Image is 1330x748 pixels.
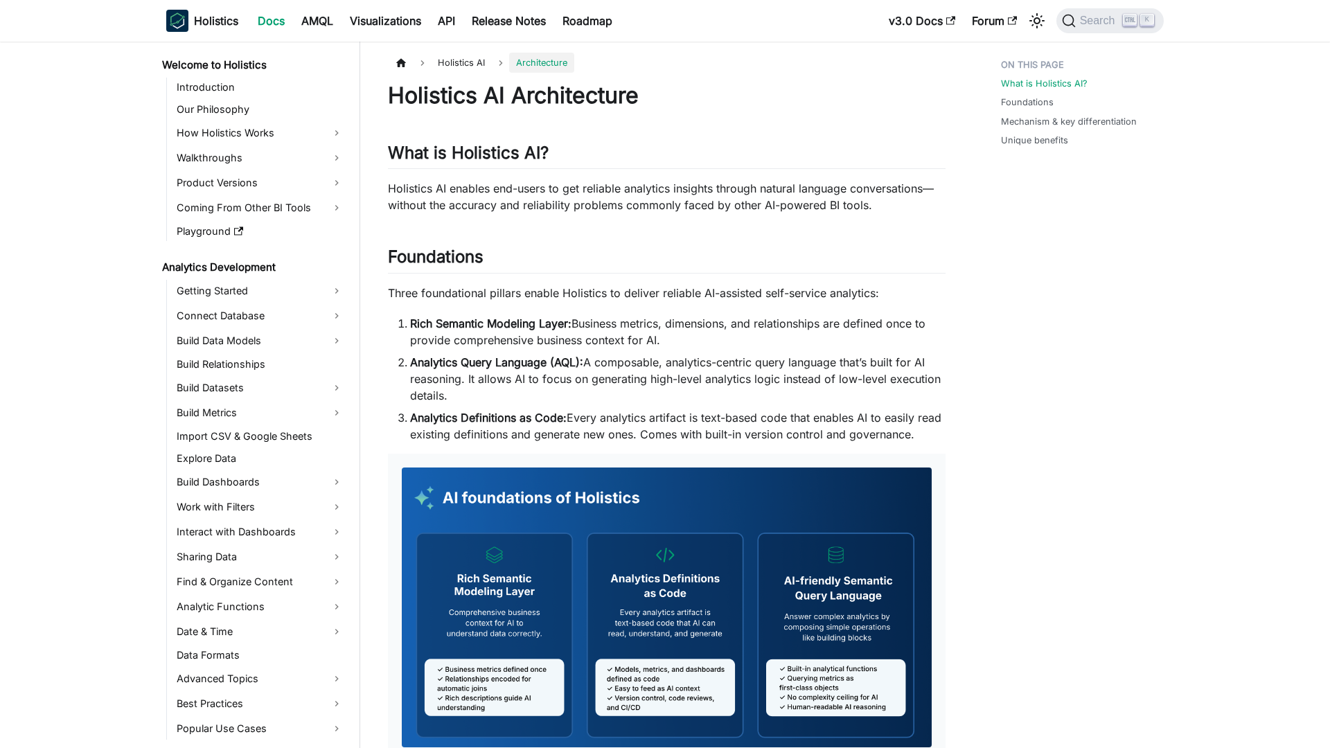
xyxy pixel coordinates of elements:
a: Roadmap [554,10,621,32]
a: What is Holistics AI? [1001,77,1088,90]
a: Build Data Models [172,330,348,352]
li: A composable, analytics-centric query language that’s built for AI reasoning. It allows AI to foc... [410,354,946,404]
span: Architecture [509,53,574,73]
button: Switch between dark and light mode (currently light mode) [1026,10,1048,32]
a: Interact with Dashboards [172,521,348,543]
a: Popular Use Cases [172,718,348,740]
li: Business metrics, dimensions, and relationships are defined once to provide comprehensive busines... [410,315,946,348]
a: Build Dashboards [172,471,348,493]
a: Release Notes [463,10,554,32]
a: Coming From Other BI Tools [172,197,348,219]
a: Import CSV & Google Sheets [172,427,348,446]
a: Analytics Development [158,258,348,277]
a: Build Datasets [172,377,348,399]
a: Build Metrics [172,402,348,424]
a: Playground [172,222,348,241]
a: Explore Data [172,449,348,468]
span: Holistics AI [431,53,492,73]
a: Analytic Functions [172,596,348,618]
button: Search (Ctrl+K) [1056,8,1164,33]
nav: Docs sidebar [152,42,360,748]
img: AI Foundations [402,467,932,747]
a: Find & Organize Content [172,571,348,593]
a: Foundations [1001,96,1054,109]
span: Search [1076,15,1124,27]
a: Advanced Topics [172,668,348,690]
a: Home page [388,53,414,73]
a: Work with Filters [172,496,348,518]
a: Mechanism & key differentiation [1001,115,1137,128]
nav: Breadcrumbs [388,53,946,73]
a: Build Relationships [172,355,348,374]
a: Date & Time [172,621,348,643]
h2: Foundations [388,247,946,273]
strong: Analytics Query Language (AQL): [410,355,583,369]
a: Introduction [172,78,348,97]
a: Best Practices [172,693,348,715]
strong: Analytics Definitions as Code: [410,411,567,425]
a: AMQL [293,10,342,32]
p: Three foundational pillars enable Holistics to deliver reliable AI-assisted self-service analytics: [388,285,946,301]
b: Holistics [194,12,238,29]
a: Data Formats [172,645,348,665]
a: Our Philosophy [172,100,348,119]
a: Visualizations [342,10,429,32]
a: v3.0 Docs [880,10,964,32]
a: HolisticsHolistics [166,10,238,32]
a: Welcome to Holistics [158,55,348,75]
p: Holistics AI enables end-users to get reliable analytics insights through natural language conver... [388,180,946,213]
a: Unique benefits [1001,134,1068,147]
a: Walkthroughs [172,147,348,169]
h1: Holistics AI Architecture [388,82,946,109]
kbd: K [1140,14,1154,26]
img: Holistics [166,10,188,32]
a: Sharing Data [172,546,348,568]
a: Docs [249,10,293,32]
a: How Holistics Works [172,122,348,144]
a: API [429,10,463,32]
li: Every analytics artifact is text-based code that enables AI to easily read existing definitions a... [410,409,946,443]
strong: Rich Semantic Modeling Layer: [410,317,571,330]
a: Product Versions [172,172,348,194]
a: Getting Started [172,280,348,302]
h2: What is Holistics AI? [388,143,946,169]
a: Connect Database [172,305,348,327]
a: Forum [964,10,1025,32]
